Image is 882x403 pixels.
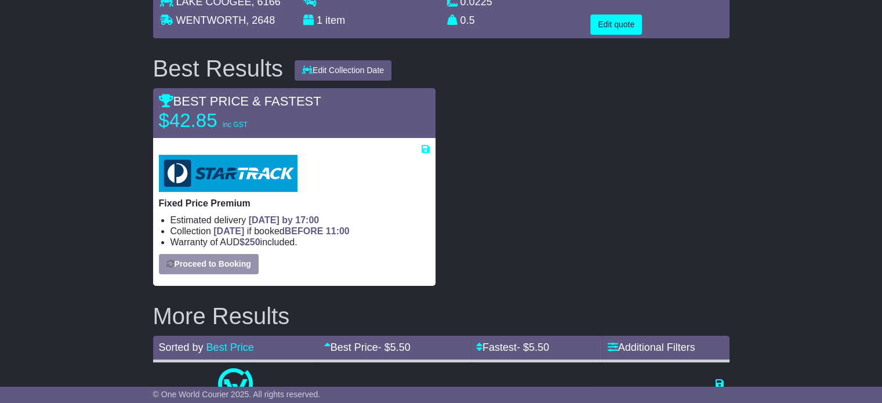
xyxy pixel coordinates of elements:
[147,56,289,81] div: Best Results
[159,109,304,132] p: $42.85
[176,14,246,26] span: WENTWORTH
[326,226,350,236] span: 11:00
[476,342,549,353] a: Fastest- $5.50
[246,14,275,26] span: , 2648
[159,342,204,353] span: Sorted by
[249,215,320,225] span: [DATE] by 17:00
[608,342,695,353] a: Additional Filters
[213,226,244,236] span: [DATE]
[324,342,411,353] a: Best Price- $5.50
[295,60,391,81] button: Edit Collection Date
[378,342,411,353] span: - $
[153,390,321,399] span: © One World Courier 2025. All rights reserved.
[170,215,430,226] li: Estimated delivery
[239,237,260,247] span: $
[159,155,297,192] img: StarTrack: Fixed Price Premium
[285,226,324,236] span: BEFORE
[590,14,642,35] button: Edit quote
[153,303,729,329] h2: More Results
[159,254,259,274] button: Proceed to Booking
[159,94,321,108] span: BEST PRICE & FASTEST
[170,226,430,237] li: Collection
[517,342,549,353] span: - $
[206,342,254,353] a: Best Price
[170,237,430,248] li: Warranty of AUD included.
[390,342,411,353] span: 5.50
[529,342,549,353] span: 5.50
[223,121,248,129] span: inc GST
[317,14,322,26] span: 1
[159,198,430,209] p: Fixed Price Premium
[213,226,349,236] span: if booked
[218,368,253,403] img: One World Courier: Same Day Nationwide(quotes take 0.5-1 hour)
[325,14,345,26] span: item
[460,14,475,26] span: 0.5
[245,237,260,247] span: 250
